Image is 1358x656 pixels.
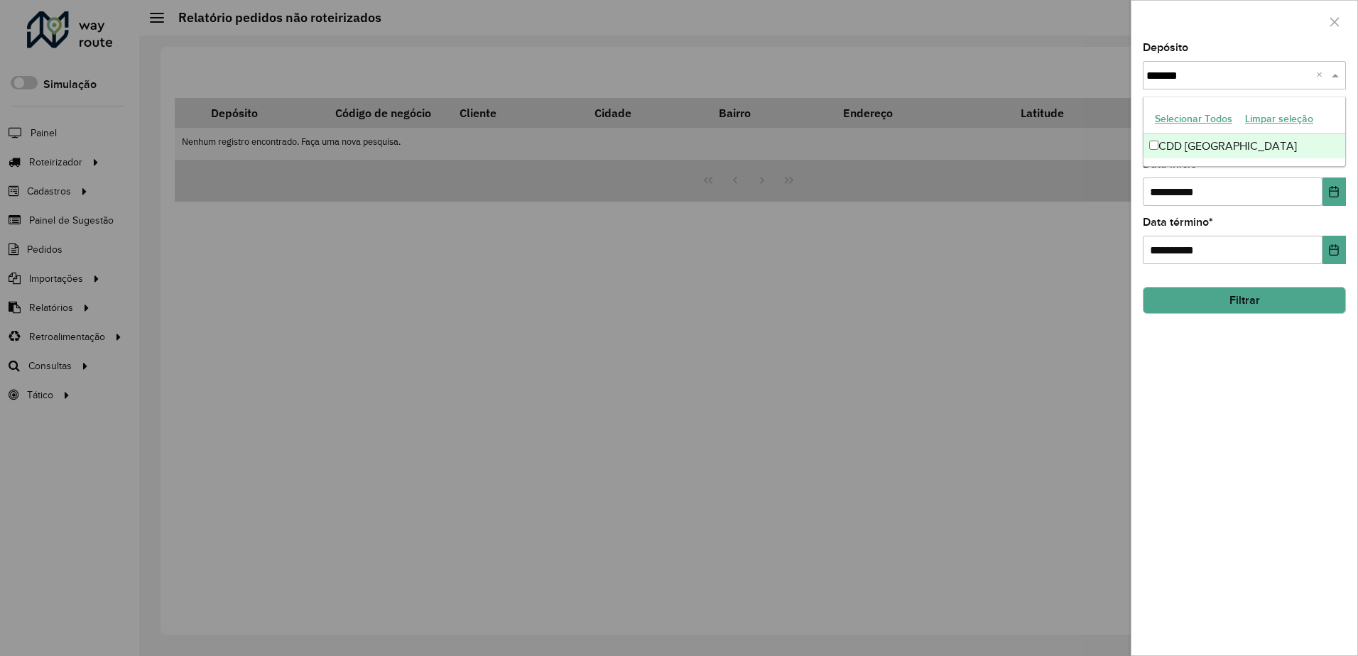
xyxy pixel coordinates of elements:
[1322,236,1346,264] button: Choose Date
[1144,134,1345,158] div: CDD [GEOGRAPHIC_DATA]
[1148,108,1239,130] button: Selecionar Todos
[1322,177,1346,206] button: Choose Date
[1143,214,1213,231] label: Data término
[1143,287,1346,314] button: Filtrar
[1143,39,1188,56] label: Depósito
[1239,108,1320,130] button: Limpar seleção
[1316,67,1328,84] span: Clear all
[1143,97,1346,167] ng-dropdown-panel: Options list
